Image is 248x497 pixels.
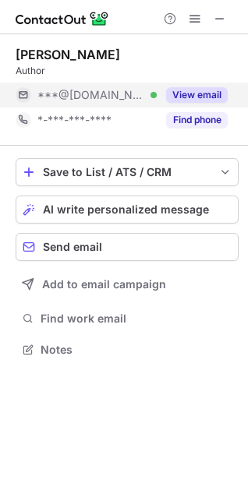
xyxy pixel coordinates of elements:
span: AI write personalized message [43,203,209,216]
button: Find work email [16,308,239,330]
span: Find work email [41,312,232,326]
button: Send email [16,233,239,261]
button: Reveal Button [166,87,228,103]
button: Add to email campaign [16,270,239,298]
button: AI write personalized message [16,196,239,224]
span: ***@[DOMAIN_NAME] [37,88,145,102]
span: Add to email campaign [42,278,166,291]
span: Notes [41,343,232,357]
div: Author [16,64,239,78]
img: ContactOut v5.3.10 [16,9,109,28]
div: Save to List / ATS / CRM [43,166,211,178]
button: Reveal Button [166,112,228,128]
button: save-profile-one-click [16,158,239,186]
div: [PERSON_NAME] [16,47,120,62]
button: Notes [16,339,239,361]
span: Send email [43,241,102,253]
